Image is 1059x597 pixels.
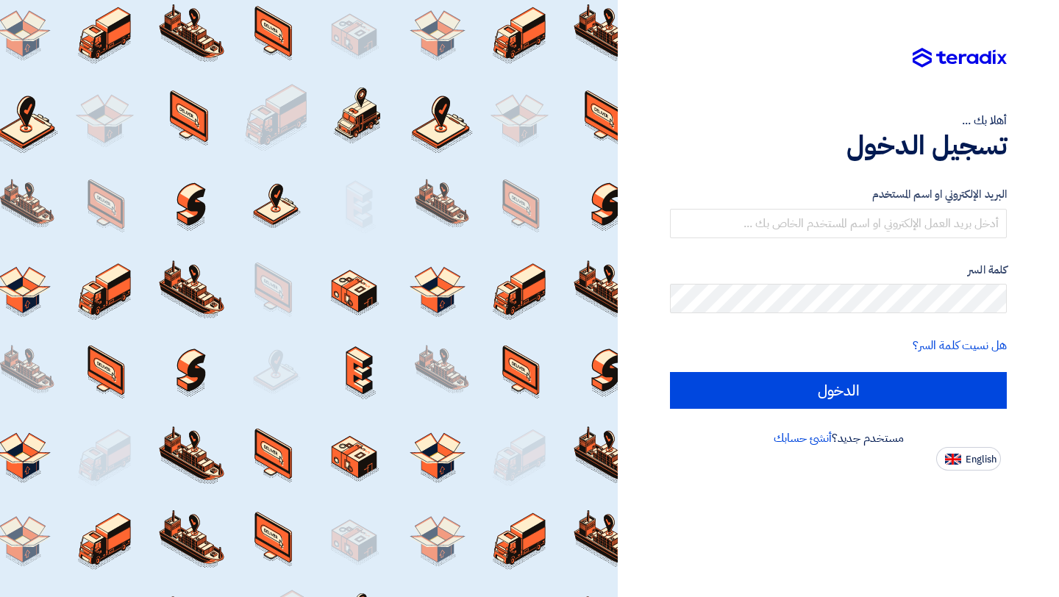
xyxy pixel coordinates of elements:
[936,447,1001,471] button: English
[670,209,1007,238] input: أدخل بريد العمل الإلكتروني او اسم المستخدم الخاص بك ...
[670,112,1007,129] div: أهلا بك ...
[670,186,1007,203] label: البريد الإلكتروني او اسم المستخدم
[670,429,1007,447] div: مستخدم جديد؟
[966,454,996,465] span: English
[670,262,1007,279] label: كلمة السر
[913,337,1007,354] a: هل نسيت كلمة السر؟
[670,129,1007,162] h1: تسجيل الدخول
[774,429,832,447] a: أنشئ حسابك
[670,372,1007,409] input: الدخول
[945,454,961,465] img: en-US.png
[913,48,1007,68] img: Teradix logo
